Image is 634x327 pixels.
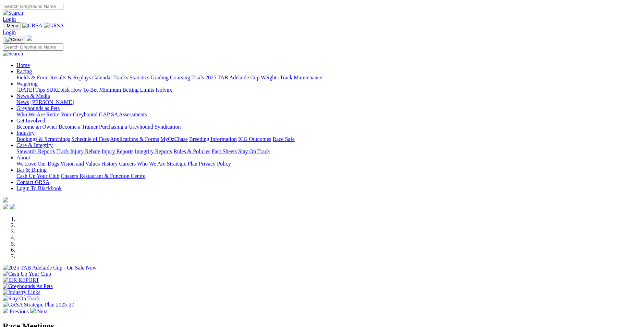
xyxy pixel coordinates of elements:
[30,309,48,314] a: Next
[137,161,166,167] a: Who We Are
[30,99,74,105] a: [PERSON_NAME]
[16,136,631,142] div: Industry
[16,173,631,179] div: Bar & Dining
[3,302,74,308] img: GRSA Strategic Plan 2025-27
[99,124,153,130] a: Purchasing a Greyhound
[59,124,98,130] a: Become a Trainer
[205,75,259,80] a: 2025 TAB Adelaide Cup
[119,161,136,167] a: Careers
[3,296,40,302] img: Stay On Track
[238,148,270,154] a: Stay On Track
[272,136,294,142] a: Race Safe
[16,99,29,105] a: News
[173,148,210,154] a: Rules & Policies
[101,148,133,154] a: Injury Reports
[5,37,23,42] img: Close
[3,309,30,314] a: Previous
[261,75,279,80] a: Weights
[212,148,237,154] a: Fact Sheets
[16,118,45,123] a: Get Involved
[16,185,62,191] a: Login To Blackbook
[3,277,39,283] img: IER REPORT
[61,173,145,179] a: Chasers Restaurant & Function Centre
[151,75,169,80] a: Grading
[16,142,53,148] a: Care & Integrity
[101,161,118,167] a: History
[16,124,57,130] a: Become an Owner
[3,265,97,271] img: 2025 TAB Adelaide Cup - On Sale Now
[3,197,8,202] img: logo-grsa-white.png
[3,204,8,209] img: facebook.svg
[71,87,98,93] a: How To Bet
[37,309,48,314] span: Next
[16,179,49,185] a: Contact GRSA
[16,87,45,93] a: [DATE] Tips
[16,105,60,111] a: Greyhounds as Pets
[16,87,631,93] div: Wagering
[99,87,154,93] a: Minimum Betting Limits
[16,99,631,105] div: News & Media
[135,148,172,154] a: Integrity Reports
[160,136,188,142] a: MyOzChase
[191,75,204,80] a: Trials
[30,308,36,313] img: chevron-right-pager-white.svg
[3,43,63,51] input: Search
[130,75,149,80] a: Statistics
[16,81,38,87] a: Wagering
[16,148,55,154] a: Stewards Reports
[99,112,147,117] a: GAP SA Assessments
[16,136,70,142] a: Bookings & Scratchings
[44,23,64,29] img: GRSA
[10,204,15,209] img: twitter.svg
[280,75,322,80] a: Track Maintenance
[27,36,32,41] img: logo-grsa-white.png
[22,23,42,29] img: GRSA
[50,75,91,80] a: Results & Replays
[16,112,45,117] a: Who We Are
[16,62,30,68] a: Home
[16,161,631,167] div: About
[199,161,231,167] a: Privacy Policy
[46,87,70,93] a: SUREpick
[7,23,18,28] span: Menu
[16,167,47,173] a: Bar & Dining
[10,309,29,314] span: Previous
[16,161,59,167] a: We Love Our Dogs
[3,29,16,35] a: Login
[238,136,271,142] a: ICG Outcomes
[3,308,8,313] img: chevron-left-pager-white.svg
[92,75,112,80] a: Calendar
[16,68,32,74] a: Racing
[3,16,16,22] a: Login
[3,51,23,57] img: Search
[16,75,49,80] a: Fields & Form
[155,124,181,130] a: Syndication
[3,22,21,29] button: Toggle navigation
[170,75,190,80] a: Coursing
[16,93,50,99] a: News & Media
[167,161,197,167] a: Strategic Plan
[16,112,631,118] div: Greyhounds as Pets
[3,3,63,10] input: Search
[60,161,100,167] a: Vision and Values
[189,136,237,142] a: Breeding Information
[3,283,53,289] img: Greyhounds As Pets
[16,130,35,136] a: Industry
[3,271,51,277] img: Cash Up Your Club
[3,36,25,43] button: Toggle navigation
[56,148,100,154] a: Track Injury Rebate
[110,136,159,142] a: Applications & Forms
[71,136,109,142] a: Schedule of Fees
[113,75,128,80] a: Tracks
[16,173,59,179] a: Cash Up Your Club
[16,75,631,81] div: Racing
[16,148,631,155] div: Care & Integrity
[156,87,172,93] a: Isolynx
[3,10,23,16] img: Search
[46,112,98,117] a: Retire Your Greyhound
[16,155,30,160] a: About
[3,289,40,296] img: Industry Links
[16,124,631,130] div: Get Involved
